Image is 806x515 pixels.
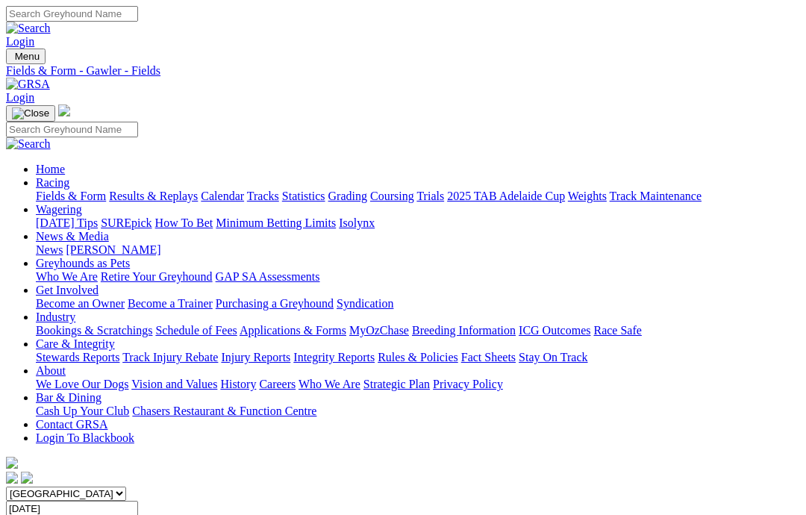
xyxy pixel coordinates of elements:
[6,49,46,64] button: Toggle navigation
[131,378,217,390] a: Vision and Values
[6,91,34,104] a: Login
[282,190,325,202] a: Statistics
[240,324,346,337] a: Applications & Forms
[6,457,18,469] img: logo-grsa-white.png
[363,378,430,390] a: Strategic Plan
[216,270,320,283] a: GAP SA Assessments
[36,243,63,256] a: News
[36,324,800,337] div: Industry
[36,378,800,391] div: About
[66,243,160,256] a: [PERSON_NAME]
[36,190,800,203] div: Racing
[36,243,800,257] div: News & Media
[101,270,213,283] a: Retire Your Greyhound
[36,310,75,323] a: Industry
[339,216,375,229] a: Isolynx
[128,297,213,310] a: Become a Trainer
[328,190,367,202] a: Grading
[36,216,800,230] div: Wagering
[519,351,587,363] a: Stay On Track
[122,351,218,363] a: Track Injury Rebate
[36,284,99,296] a: Get Involved
[447,190,565,202] a: 2025 TAB Adelaide Cup
[36,418,107,431] a: Contact GRSA
[155,216,213,229] a: How To Bet
[412,324,516,337] a: Breeding Information
[299,378,360,390] a: Who We Are
[36,257,130,269] a: Greyhounds as Pets
[101,216,151,229] a: SUREpick
[36,364,66,377] a: About
[593,324,641,337] a: Race Safe
[433,378,503,390] a: Privacy Policy
[36,405,800,418] div: Bar & Dining
[36,176,69,189] a: Racing
[36,337,115,350] a: Care & Integrity
[36,297,800,310] div: Get Involved
[36,270,98,283] a: Who We Are
[36,378,128,390] a: We Love Our Dogs
[36,270,800,284] div: Greyhounds as Pets
[15,51,40,62] span: Menu
[12,107,49,119] img: Close
[6,22,51,35] img: Search
[259,378,296,390] a: Careers
[293,351,375,363] a: Integrity Reports
[36,431,134,444] a: Login To Blackbook
[6,35,34,48] a: Login
[349,324,409,337] a: MyOzChase
[36,405,129,417] a: Cash Up Your Club
[21,472,33,484] img: twitter.svg
[610,190,702,202] a: Track Maintenance
[36,216,98,229] a: [DATE] Tips
[337,297,393,310] a: Syndication
[109,190,198,202] a: Results & Replays
[36,391,101,404] a: Bar & Dining
[36,351,800,364] div: Care & Integrity
[201,190,244,202] a: Calendar
[378,351,458,363] a: Rules & Policies
[36,297,125,310] a: Become an Owner
[370,190,414,202] a: Coursing
[247,190,279,202] a: Tracks
[36,163,65,175] a: Home
[6,78,50,91] img: GRSA
[519,324,590,337] a: ICG Outcomes
[6,6,138,22] input: Search
[6,64,800,78] a: Fields & Form - Gawler - Fields
[132,405,316,417] a: Chasers Restaurant & Function Centre
[36,351,119,363] a: Stewards Reports
[6,472,18,484] img: facebook.svg
[36,230,109,243] a: News & Media
[36,324,152,337] a: Bookings & Scratchings
[416,190,444,202] a: Trials
[155,324,237,337] a: Schedule of Fees
[221,351,290,363] a: Injury Reports
[36,203,82,216] a: Wagering
[216,216,336,229] a: Minimum Betting Limits
[461,351,516,363] a: Fact Sheets
[220,378,256,390] a: History
[6,105,55,122] button: Toggle navigation
[6,137,51,151] img: Search
[58,104,70,116] img: logo-grsa-white.png
[6,122,138,137] input: Search
[216,297,334,310] a: Purchasing a Greyhound
[568,190,607,202] a: Weights
[36,190,106,202] a: Fields & Form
